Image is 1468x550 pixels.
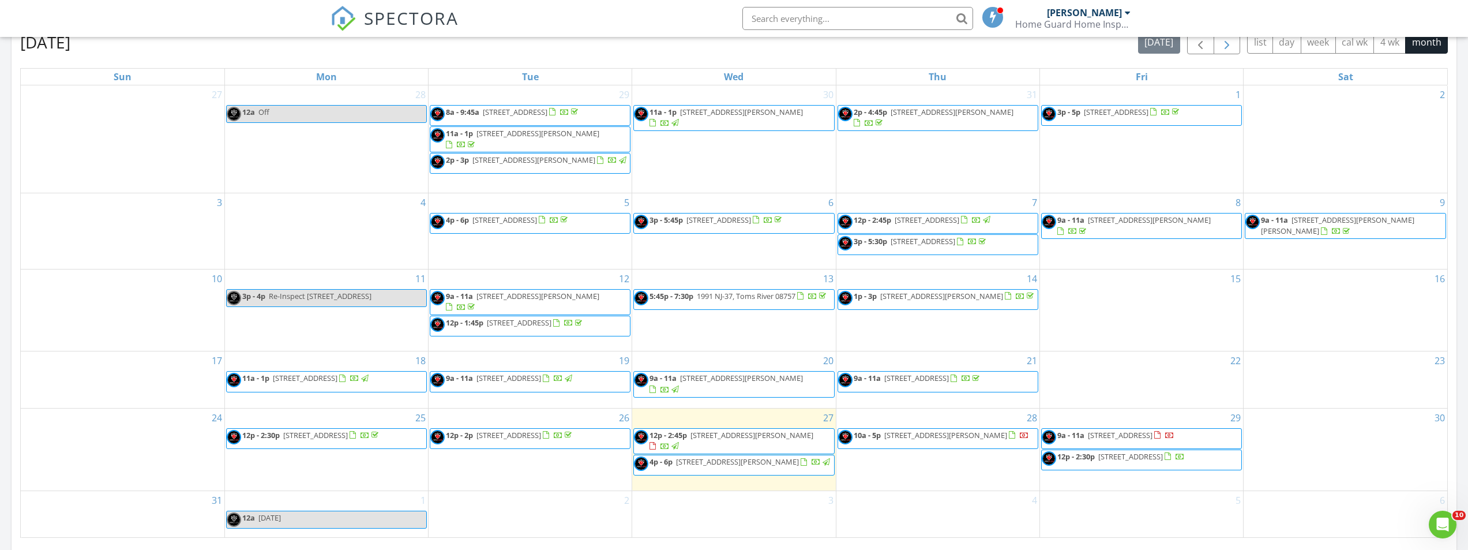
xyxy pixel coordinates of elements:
img: logo.jpg [634,215,648,229]
span: [STREET_ADDRESS][PERSON_NAME] [476,291,599,301]
td: Go to August 20, 2025 [632,351,836,408]
span: [STREET_ADDRESS][PERSON_NAME] [884,430,1007,440]
td: Go to August 15, 2025 [1039,269,1243,351]
a: Go to August 14, 2025 [1024,270,1039,288]
a: Go to August 5, 2025 [622,193,632,212]
a: 8a - 9:45a [STREET_ADDRESS] [430,105,630,126]
span: [STREET_ADDRESS] [273,373,337,383]
a: 5:45p - 7:30p 1991 NJ-37, Toms River 08757 [649,291,828,301]
input: Search everything... [742,7,973,30]
a: Tuesday [520,69,541,85]
td: Go to August 18, 2025 [224,351,428,408]
a: Go to August 9, 2025 [1437,193,1447,212]
a: 2p - 4:45p [STREET_ADDRESS][PERSON_NAME] [838,105,1038,131]
a: SPECTORA [331,16,459,40]
span: 9a - 11a [854,373,881,383]
span: 11a - 1p [649,107,677,117]
span: SPECTORA [364,6,459,30]
img: logo.jpg [430,215,445,229]
span: 4p - 6p [649,457,673,467]
a: Go to August 24, 2025 [209,409,224,427]
td: Go to September 2, 2025 [429,491,632,537]
span: [STREET_ADDRESS] [1084,107,1148,117]
span: 10 [1452,511,1466,520]
td: Go to August 30, 2025 [1244,408,1447,491]
a: 3p - 5p [STREET_ADDRESS] [1041,105,1242,126]
a: 9a - 11a [STREET_ADDRESS][PERSON_NAME] [633,371,834,397]
span: 5:45p - 7:30p [649,291,693,301]
td: Go to September 4, 2025 [836,491,1039,537]
span: [STREET_ADDRESS][PERSON_NAME] [680,373,803,383]
td: Go to July 27, 2025 [21,85,224,193]
a: Go to August 29, 2025 [1228,409,1243,427]
img: logo.jpg [430,155,445,169]
a: Go to August 7, 2025 [1030,193,1039,212]
a: Go to August 22, 2025 [1228,351,1243,370]
span: 12p - 2p [446,430,473,440]
img: logo.jpg [1042,430,1056,444]
td: Go to July 29, 2025 [429,85,632,193]
img: logo.jpg [227,107,241,121]
a: Go to September 1, 2025 [418,491,428,510]
a: 12p - 1:45p [STREET_ADDRESS] [430,316,630,336]
img: logo.jpg [634,430,648,444]
td: Go to August 22, 2025 [1039,351,1243,408]
span: 11a - 1p [242,373,269,383]
a: Go to August 17, 2025 [209,351,224,370]
a: 9a - 11a [STREET_ADDRESS][PERSON_NAME] [1057,215,1211,236]
a: Go to August 27, 2025 [821,409,836,427]
td: Go to August 5, 2025 [429,193,632,269]
a: Go to August 13, 2025 [821,270,836,288]
span: [STREET_ADDRESS][PERSON_NAME] [891,107,1013,117]
td: Go to September 5, 2025 [1039,491,1243,537]
a: 3p - 5p [STREET_ADDRESS] [1057,107,1181,117]
a: Go to August 30, 2025 [1432,409,1447,427]
a: Go to July 28, 2025 [413,85,428,104]
a: Go to August 1, 2025 [1233,85,1243,104]
span: 9a - 11a [1057,215,1084,225]
span: 12p - 2:45p [854,215,891,225]
span: 10a - 5p [854,430,881,440]
td: Go to July 30, 2025 [632,85,836,193]
a: 9a - 11a [STREET_ADDRESS][PERSON_NAME] [649,373,803,394]
td: Go to September 6, 2025 [1244,491,1447,537]
a: 12p - 2:45p [STREET_ADDRESS] [854,215,992,225]
a: 2p - 3p [STREET_ADDRESS][PERSON_NAME] [430,153,630,174]
a: 2p - 4:45p [STREET_ADDRESS][PERSON_NAME] [854,107,1013,128]
span: [STREET_ADDRESS][PERSON_NAME] [690,430,813,440]
a: 12p - 2:30p [STREET_ADDRESS] [242,430,381,440]
button: cal wk [1335,31,1375,54]
span: [STREET_ADDRESS] [487,317,551,328]
a: Go to August 2, 2025 [1437,85,1447,104]
td: Go to August 17, 2025 [21,351,224,408]
span: [STREET_ADDRESS][PERSON_NAME] [472,155,595,165]
div: [PERSON_NAME] [1047,7,1122,18]
a: 11a - 1p [STREET_ADDRESS][PERSON_NAME] [649,107,803,128]
a: 3p - 5:30p [STREET_ADDRESS] [838,234,1038,255]
span: [STREET_ADDRESS] [884,373,949,383]
span: 12p - 2:30p [242,430,280,440]
a: Go to August 28, 2025 [1024,409,1039,427]
a: 4p - 6p [STREET_ADDRESS][PERSON_NAME] [633,455,834,476]
span: [STREET_ADDRESS][PERSON_NAME] [1088,215,1211,225]
span: 3p - 5:45p [649,215,683,225]
td: Go to August 3, 2025 [21,193,224,269]
a: Go to July 29, 2025 [617,85,632,104]
img: logo.jpg [227,373,241,387]
img: logo.jpg [838,215,853,229]
a: 12p - 2p [STREET_ADDRESS] [446,430,574,440]
a: Go to August 31, 2025 [209,491,224,510]
td: Go to September 1, 2025 [224,491,428,537]
span: [STREET_ADDRESS][PERSON_NAME][PERSON_NAME] [1261,215,1414,236]
span: 12a [242,512,255,523]
span: [STREET_ADDRESS] [476,373,541,383]
a: 9a - 11a [STREET_ADDRESS][PERSON_NAME] [430,289,630,315]
a: Go to August 11, 2025 [413,270,428,288]
a: 12p - 2:30p [STREET_ADDRESS] [226,428,427,449]
button: 4 wk [1373,31,1406,54]
span: [DATE] [258,512,281,523]
img: logo.jpg [430,128,445,143]
span: 9a - 11a [446,291,473,301]
span: 9a - 11a [649,373,677,383]
a: Go to September 2, 2025 [622,491,632,510]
